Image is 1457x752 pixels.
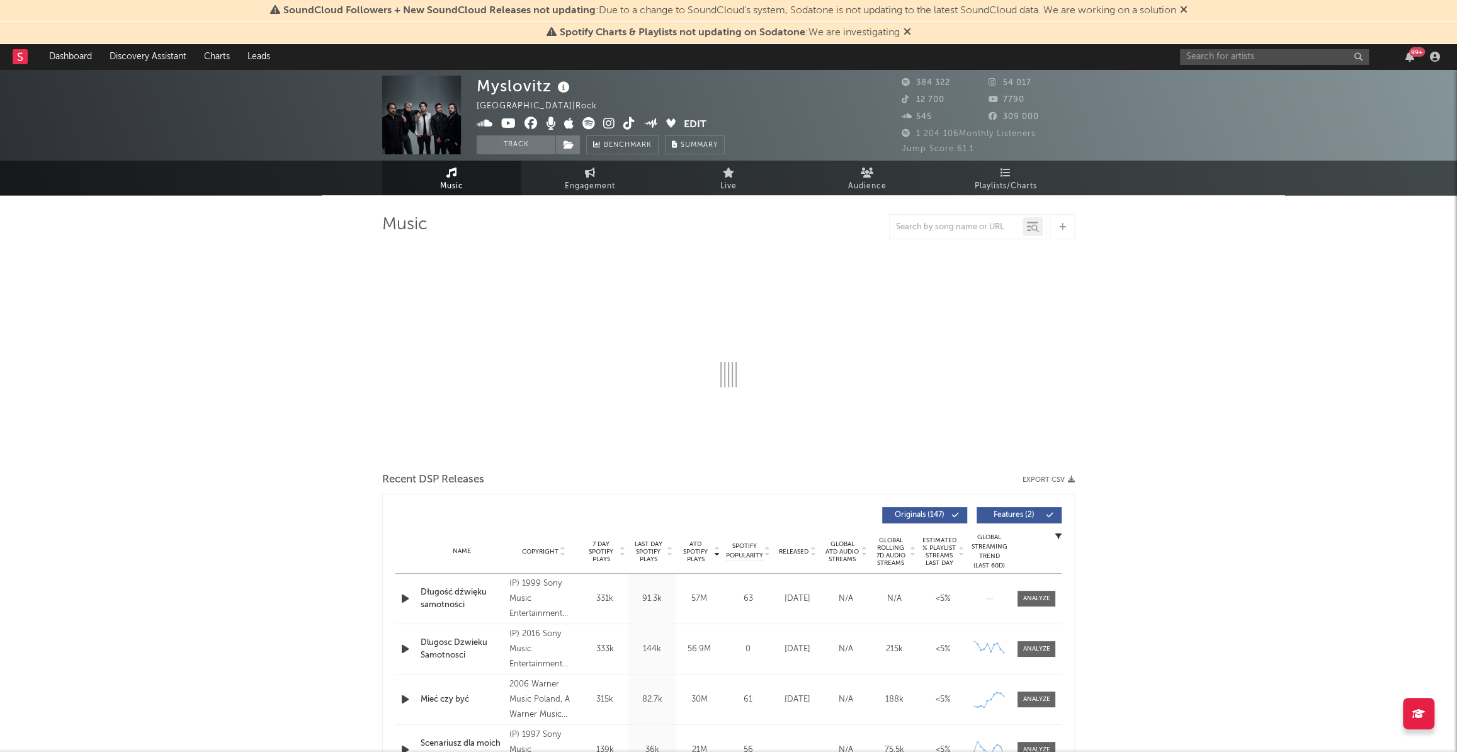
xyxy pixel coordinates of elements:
[101,44,195,69] a: Discovery Assistant
[726,542,763,561] span: Spotify Popularity
[632,693,672,706] div: 82.7k
[873,593,916,605] div: N/A
[632,593,672,605] div: 91.3k
[477,99,611,114] div: [GEOGRAPHIC_DATA] | Rock
[989,79,1031,87] span: 54 017
[902,130,1036,138] span: 1 204 106 Monthly Listeners
[873,693,916,706] div: 188k
[985,511,1043,519] span: Features ( 2 )
[565,179,615,194] span: Engagement
[509,677,578,722] div: 2006 Warner Music Poland, A Warner Music Group Company. This Labelcopy information is the subject...
[681,142,718,149] span: Summary
[975,179,1037,194] span: Playlists/Charts
[825,693,867,706] div: N/A
[922,643,964,656] div: <5%
[283,6,596,16] span: SoundCloud Followers + New SoundCloud Releases not updating
[825,540,859,563] span: Global ATD Audio Streams
[40,44,101,69] a: Dashboard
[779,548,808,555] span: Released
[720,179,737,194] span: Live
[509,627,578,672] div: (P) 2016 Sony Music Entertainment Poland Sp. z o.o
[632,643,672,656] div: 144k
[421,586,503,611] a: Długość dźwięku samotności
[382,161,521,195] a: Music
[1405,52,1414,62] button: 99+
[977,507,1062,523] button: Features(2)
[989,113,1039,121] span: 309 000
[922,593,964,605] div: <5%
[382,472,484,487] span: Recent DSP Releases
[726,643,770,656] div: 0
[584,693,625,706] div: 315k
[509,576,578,622] div: (P) 1999 Sony Music Entertainment Polska Sp. z o.o.
[665,135,725,154] button: Summary
[239,44,279,69] a: Leads
[776,643,819,656] div: [DATE]
[882,507,967,523] button: Originals(147)
[440,179,463,194] span: Music
[684,117,706,133] button: Edit
[477,76,573,96] div: Myslovitz
[659,161,798,195] a: Live
[477,135,555,154] button: Track
[922,537,956,567] span: Estimated % Playlist Streams Last Day
[873,537,908,567] span: Global Rolling 7D Audio Streams
[283,6,1176,16] span: : Due to a change to SoundCloud's system, Sodatone is not updating to the latest SoundCloud data....
[195,44,239,69] a: Charts
[890,511,948,519] span: Originals ( 147 )
[848,179,887,194] span: Audience
[825,643,867,656] div: N/A
[922,693,964,706] div: <5%
[421,637,503,661] a: Dlugosc Dzwieku Samotnosci
[1180,6,1188,16] span: Dismiss
[776,593,819,605] div: [DATE]
[521,161,659,195] a: Engagement
[902,79,950,87] span: 384 322
[825,593,867,605] div: N/A
[890,222,1023,232] input: Search by song name or URL
[902,145,974,153] span: Jump Score: 61.1
[904,28,911,38] span: Dismiss
[679,643,720,656] div: 56.9M
[584,593,625,605] div: 331k
[679,593,720,605] div: 57M
[1180,49,1369,65] input: Search for artists
[521,548,558,555] span: Copyright
[726,693,770,706] div: 61
[726,593,770,605] div: 63
[560,28,900,38] span: : We are investigating
[776,693,819,706] div: [DATE]
[1023,476,1075,484] button: Export CSV
[936,161,1075,195] a: Playlists/Charts
[604,138,652,153] span: Benchmark
[679,693,720,706] div: 30M
[902,96,944,104] span: 12 700
[584,643,625,656] div: 333k
[586,135,659,154] a: Benchmark
[421,693,503,706] a: Mieć czy być
[902,113,932,121] span: 545
[560,28,805,38] span: Spotify Charts & Playlists not updating on Sodatone
[873,643,916,656] div: 215k
[421,547,503,556] div: Name
[1409,47,1425,57] div: 99 +
[989,96,1024,104] span: 7790
[584,540,618,563] span: 7 Day Spotify Plays
[798,161,936,195] a: Audience
[970,533,1008,571] div: Global Streaming Trend (Last 60D)
[679,540,712,563] span: ATD Spotify Plays
[632,540,665,563] span: Last Day Spotify Plays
